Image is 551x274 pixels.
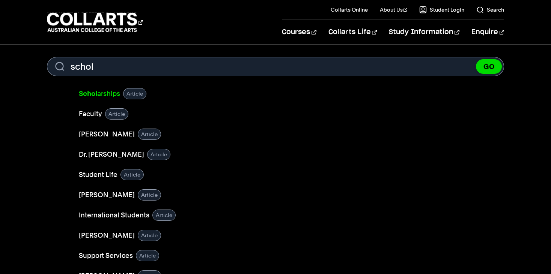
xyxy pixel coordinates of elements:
[136,250,159,261] div: Article
[105,108,128,120] div: Article
[147,149,170,160] div: Article
[476,59,502,74] button: GO
[79,129,135,139] a: [PERSON_NAME]
[79,190,135,200] a: [PERSON_NAME]
[328,20,377,45] a: Collarts Life
[79,88,120,99] a: Scholarships
[79,230,135,241] a: [PERSON_NAME]
[138,189,161,201] div: Article
[79,149,144,160] a: Dr. [PERSON_NAME]
[79,250,133,261] a: Support Services
[380,6,408,13] a: About Us
[47,12,143,33] div: Go to homepage
[152,210,176,221] div: Article
[138,129,161,140] div: Article
[471,20,504,45] a: Enquire
[79,90,97,97] b: Schol
[282,20,316,45] a: Courses
[79,109,102,119] a: Faculty
[79,210,149,220] a: International Students
[138,230,161,241] div: Article
[79,169,117,180] a: Student Life
[331,6,368,13] a: Collarts Online
[476,6,504,13] a: Search
[47,57,504,76] input: Enter Search Term
[120,169,144,180] div: Article
[123,88,146,99] div: Article
[389,20,459,45] a: Study Information
[419,6,464,13] a: Student Login
[47,57,504,76] form: Search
